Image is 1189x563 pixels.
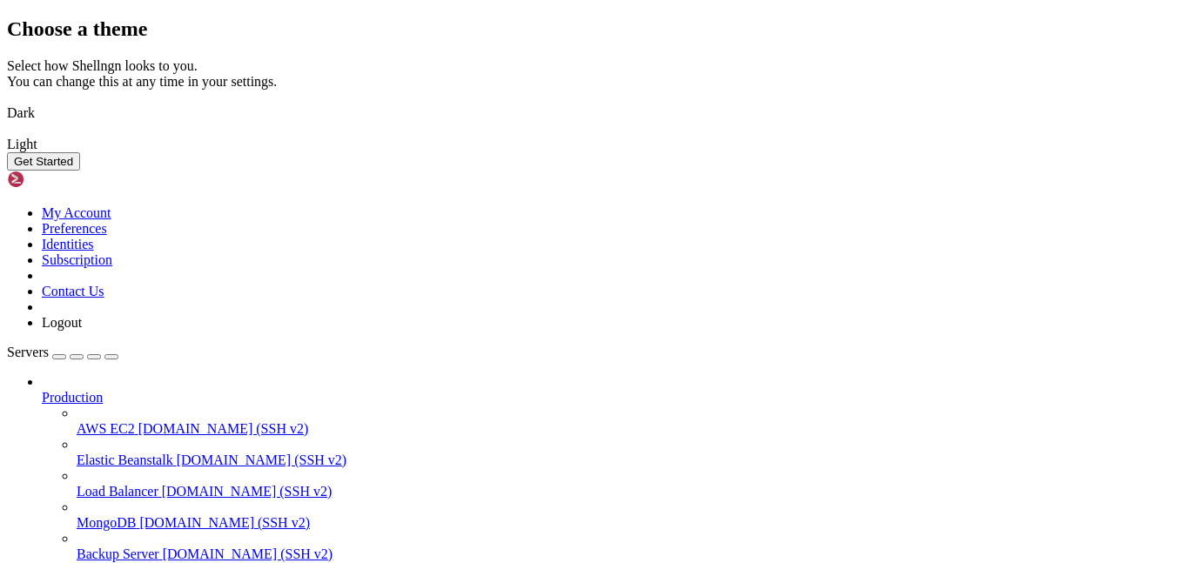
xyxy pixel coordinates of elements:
a: Identities [42,237,94,251]
a: My Account [42,205,111,220]
li: Elastic Beanstalk [DOMAIN_NAME] (SSH v2) [77,437,1182,468]
li: Load Balancer [DOMAIN_NAME] (SSH v2) [77,468,1182,499]
span: MongoDB [77,515,136,530]
span: Elastic Beanstalk [77,452,173,467]
li: AWS EC2 [DOMAIN_NAME] (SSH v2) [77,405,1182,437]
div: Dark [7,105,1182,121]
img: Shellngn [7,171,107,188]
a: Contact Us [42,284,104,298]
a: Logout [42,315,82,330]
a: Production [42,390,1182,405]
span: [DOMAIN_NAME] (SSH v2) [139,515,310,530]
span: [DOMAIN_NAME] (SSH v2) [163,546,333,561]
a: Servers [7,345,118,359]
button: Get Started [7,152,80,171]
span: Production [42,390,103,405]
a: Load Balancer [DOMAIN_NAME] (SSH v2) [77,484,1182,499]
li: Backup Server [DOMAIN_NAME] (SSH v2) [77,531,1182,562]
span: Load Balancer [77,484,158,499]
li: MongoDB [DOMAIN_NAME] (SSH v2) [77,499,1182,531]
a: Elastic Beanstalk [DOMAIN_NAME] (SSH v2) [77,452,1182,468]
a: Subscription [42,252,112,267]
a: MongoDB [DOMAIN_NAME] (SSH v2) [77,515,1182,531]
a: AWS EC2 [DOMAIN_NAME] (SSH v2) [77,421,1182,437]
span: [DOMAIN_NAME] (SSH v2) [138,421,309,436]
a: Backup Server [DOMAIN_NAME] (SSH v2) [77,546,1182,562]
h2: Choose a theme [7,17,1182,41]
div: Light [7,137,1182,152]
span: Backup Server [77,546,159,561]
span: Servers [7,345,49,359]
a: Preferences [42,221,107,236]
span: AWS EC2 [77,421,135,436]
span: [DOMAIN_NAME] (SSH v2) [177,452,347,467]
span: [DOMAIN_NAME] (SSH v2) [162,484,333,499]
div: Select how Shellngn looks to you. You can change this at any time in your settings. [7,58,1182,90]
